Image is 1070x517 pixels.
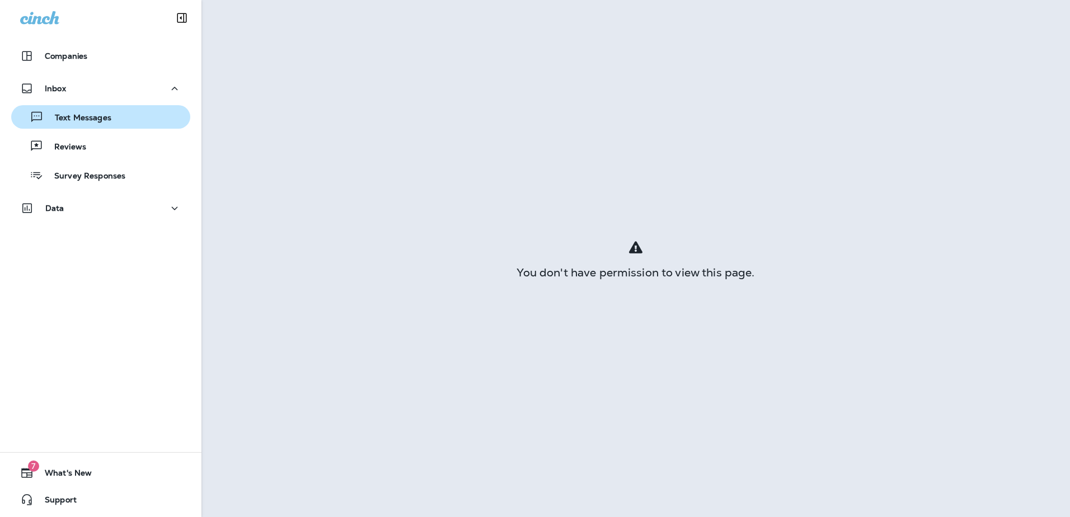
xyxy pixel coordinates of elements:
[45,84,66,93] p: Inbox
[28,460,39,472] span: 7
[44,113,111,124] p: Text Messages
[11,197,190,219] button: Data
[43,142,86,153] p: Reviews
[166,7,198,29] button: Collapse Sidebar
[11,488,190,511] button: Support
[11,462,190,484] button: 7What's New
[43,171,125,182] p: Survey Responses
[11,77,190,100] button: Inbox
[45,51,87,60] p: Companies
[45,204,64,213] p: Data
[11,45,190,67] button: Companies
[11,163,190,187] button: Survey Responses
[201,268,1070,277] div: You don't have permission to view this page.
[11,105,190,129] button: Text Messages
[34,468,92,482] span: What's New
[11,134,190,158] button: Reviews
[34,495,77,509] span: Support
